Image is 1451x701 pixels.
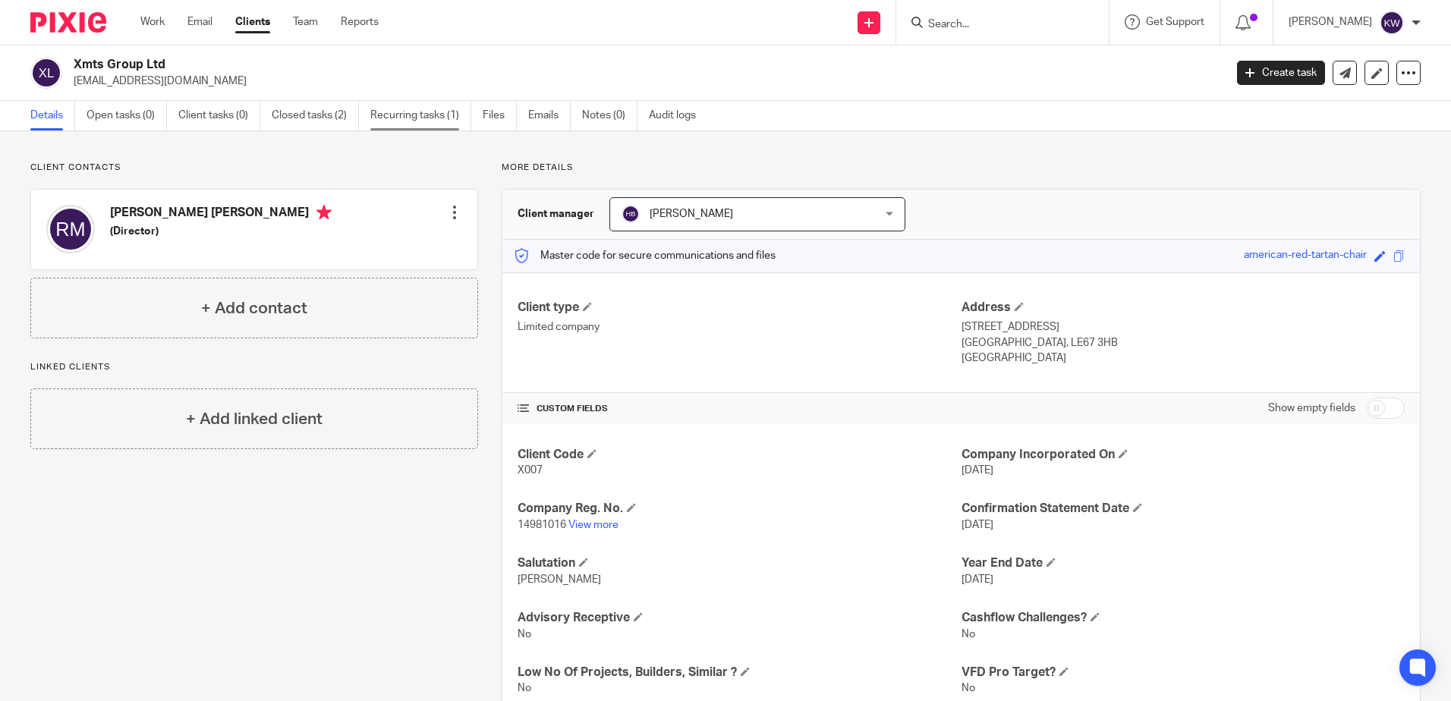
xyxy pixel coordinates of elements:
[518,206,594,222] h3: Client manager
[110,224,332,239] h5: (Director)
[186,407,323,431] h4: + Add linked client
[1244,247,1367,265] div: american-red-tartan-chair
[30,101,75,130] a: Details
[341,14,379,30] a: Reports
[962,665,1405,681] h4: VFD Pro Target?
[650,209,733,219] span: [PERSON_NAME]
[514,248,776,263] p: Master code for secure communications and files
[518,501,961,517] h4: Company Reg. No.
[518,610,961,626] h4: Advisory Receptive
[518,683,531,693] span: No
[518,319,961,335] p: Limited company
[962,574,993,585] span: [DATE]
[110,205,332,224] h4: [PERSON_NAME] [PERSON_NAME]
[235,14,270,30] a: Clients
[518,447,961,463] h4: Client Code
[649,101,707,130] a: Audit logs
[518,555,961,571] h4: Salutation
[187,14,212,30] a: Email
[518,403,961,415] h4: CUSTOM FIELDS
[962,555,1405,571] h4: Year End Date
[502,162,1421,174] p: More details
[483,101,517,130] a: Files
[582,101,637,130] a: Notes (0)
[30,361,478,373] p: Linked clients
[962,465,993,476] span: [DATE]
[962,350,1405,366] p: [GEOGRAPHIC_DATA]
[293,14,318,30] a: Team
[1289,14,1372,30] p: [PERSON_NAME]
[518,520,566,530] span: 14981016
[518,629,531,640] span: No
[927,18,1063,32] input: Search
[518,665,961,681] h4: Low No Of Projects, Builders, Similar ?
[178,101,260,130] a: Client tasks (0)
[30,57,62,89] img: svg%3E
[1268,401,1355,416] label: Show empty fields
[962,501,1405,517] h4: Confirmation Statement Date
[962,335,1405,350] p: [GEOGRAPHIC_DATA], LE67 3HB
[518,574,601,585] span: [PERSON_NAME]
[1380,11,1404,35] img: svg%3E
[528,101,571,130] a: Emails
[962,683,975,693] span: No
[140,14,165,30] a: Work
[518,465,543,476] span: X007
[962,319,1405,335] p: [STREET_ADDRESS]
[272,101,359,130] a: Closed tasks (2)
[1237,61,1325,85] a: Create task
[962,520,993,530] span: [DATE]
[316,205,332,220] i: Primary
[962,447,1405,463] h4: Company Incorporated On
[962,300,1405,316] h4: Address
[87,101,167,130] a: Open tasks (0)
[74,74,1214,89] p: [EMAIL_ADDRESS][DOMAIN_NAME]
[74,57,986,73] h2: Xmts Group Ltd
[46,205,95,253] img: svg%3E
[1146,17,1204,27] span: Get Support
[30,162,478,174] p: Client contacts
[518,300,961,316] h4: Client type
[201,297,307,320] h4: + Add contact
[30,12,106,33] img: Pixie
[962,629,975,640] span: No
[962,610,1405,626] h4: Cashflow Challenges?
[370,101,471,130] a: Recurring tasks (1)
[568,520,618,530] a: View more
[622,205,640,223] img: svg%3E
